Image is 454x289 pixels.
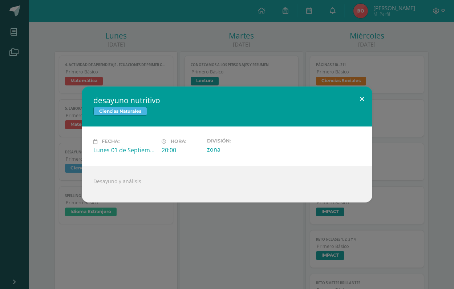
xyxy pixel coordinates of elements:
span: Fecha: [102,139,119,144]
span: Hora: [171,139,186,144]
div: 20:00 [162,146,201,154]
label: División: [207,138,269,144]
h2: desayuno nutritivo [93,95,361,105]
span: Ciencias Naturales [93,107,147,116]
button: Close (Esc) [352,87,372,111]
div: Desayuno y análisis [82,166,372,202]
div: zona [207,145,269,153]
div: Lunes 01 de Septiembre [93,146,156,154]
